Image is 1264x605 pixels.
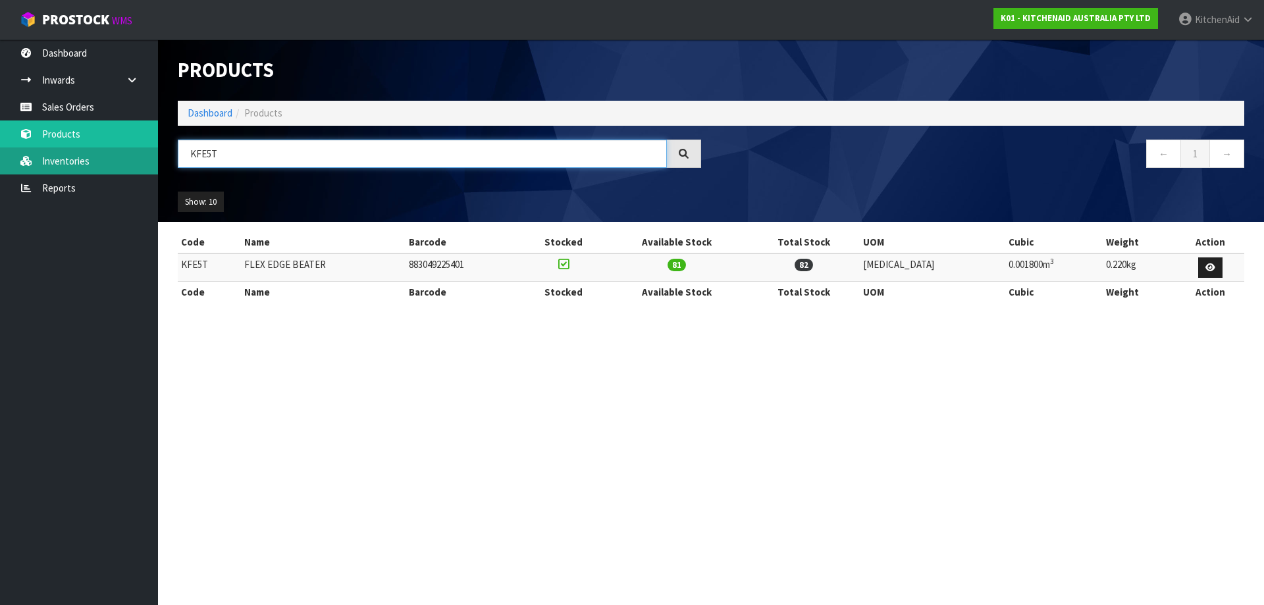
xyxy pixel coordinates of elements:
span: Products [244,107,282,119]
th: Barcode [406,232,521,253]
th: Name [241,282,406,303]
th: UOM [860,232,1005,253]
th: Weight [1103,232,1176,253]
th: Total Stock [749,282,860,303]
a: → [1209,140,1244,168]
th: Barcode [406,282,521,303]
span: KitchenAid [1195,13,1240,26]
img: cube-alt.png [20,11,36,28]
th: Weight [1103,282,1176,303]
h1: Products [178,59,701,81]
small: WMS [112,14,132,27]
nav: Page navigation [721,140,1244,172]
th: Action [1176,232,1244,253]
th: Stocked [521,282,605,303]
th: UOM [860,282,1005,303]
td: KFE5T [178,253,241,282]
th: Available Stock [606,282,749,303]
th: Cubic [1005,232,1103,253]
span: 82 [795,259,813,271]
td: 0.001800m [1005,253,1103,282]
th: Stocked [521,232,605,253]
td: 0.220kg [1103,253,1176,282]
th: Code [178,282,241,303]
th: Cubic [1005,282,1103,303]
td: [MEDICAL_DATA] [860,253,1005,282]
input: Search products [178,140,667,168]
th: Total Stock [749,232,860,253]
th: Available Stock [606,232,749,253]
a: Dashboard [188,107,232,119]
th: Name [241,232,406,253]
th: Code [178,232,241,253]
a: ← [1146,140,1181,168]
th: Action [1176,282,1244,303]
sup: 3 [1050,257,1054,266]
span: ProStock [42,11,109,28]
span: 81 [668,259,686,271]
button: Show: 10 [178,192,224,213]
strong: K01 - KITCHENAID AUSTRALIA PTY LTD [1001,13,1151,24]
td: FLEX EDGE BEATER [241,253,406,282]
td: 883049225401 [406,253,521,282]
a: 1 [1180,140,1210,168]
